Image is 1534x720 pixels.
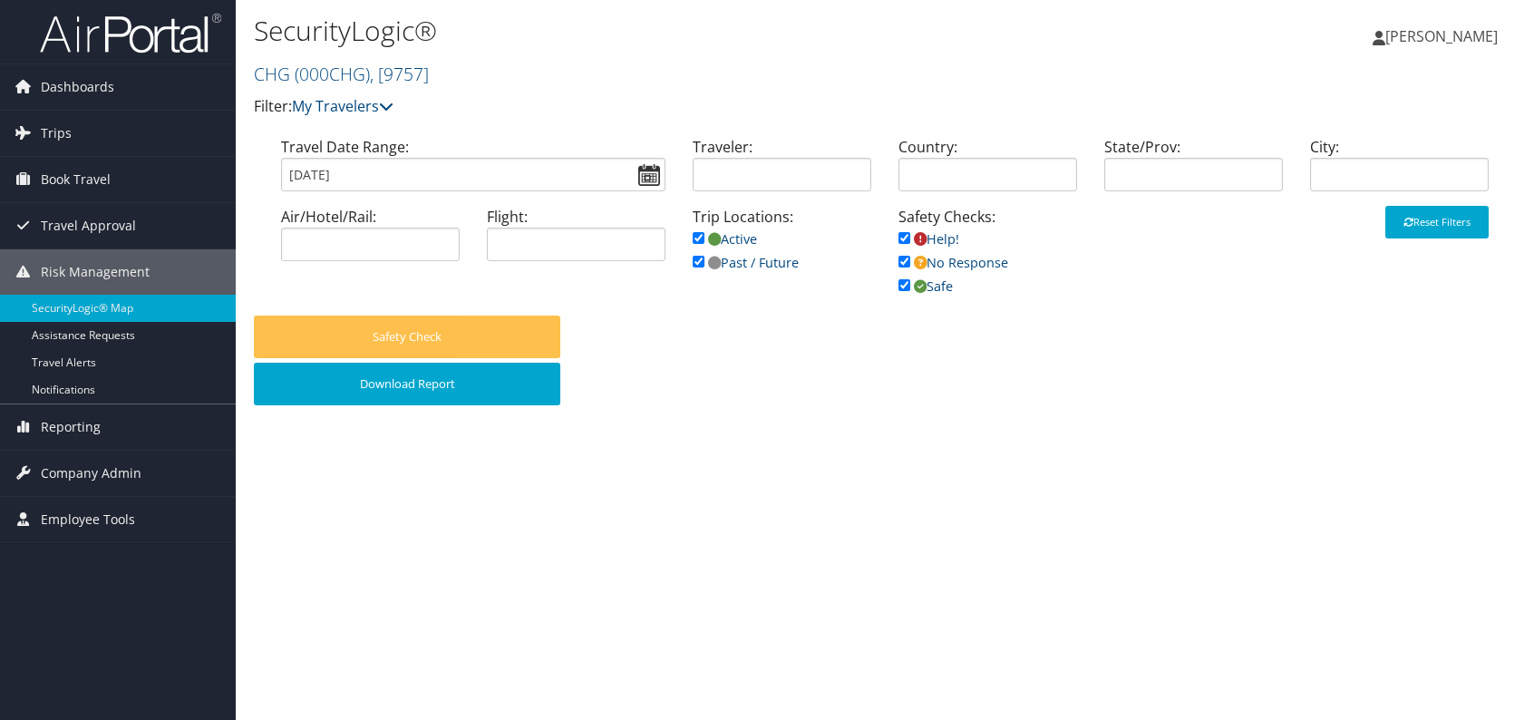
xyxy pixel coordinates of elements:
[41,249,150,295] span: Risk Management
[267,136,679,206] div: Travel Date Range:
[40,12,221,54] img: airportal-logo.png
[693,254,799,271] a: Past / Future
[898,230,959,248] a: Help!
[254,363,560,405] button: Download Report
[295,62,370,86] span: ( 000CHG )
[41,404,101,450] span: Reporting
[254,62,429,86] a: CHG
[898,277,953,295] a: Safe
[41,157,111,202] span: Book Travel
[267,206,473,276] div: Air/Hotel/Rail:
[679,136,885,206] div: Traveler:
[292,96,393,116] a: My Travelers
[1385,206,1489,238] button: Reset Filters
[1296,136,1502,206] div: City:
[41,111,72,156] span: Trips
[1373,9,1516,63] a: [PERSON_NAME]
[254,316,560,358] button: Safety Check
[885,136,1091,206] div: Country:
[41,203,136,248] span: Travel Approval
[679,206,885,292] div: Trip Locations:
[370,62,429,86] span: , [ 9757 ]
[898,254,1008,271] a: No Response
[473,206,679,276] div: Flight:
[41,451,141,496] span: Company Admin
[885,206,1091,316] div: Safety Checks:
[1091,136,1296,206] div: State/Prov:
[693,230,757,248] a: Active
[41,64,114,110] span: Dashboards
[254,12,1095,50] h1: SecurityLogic®
[41,497,135,542] span: Employee Tools
[1385,26,1498,46] span: [PERSON_NAME]
[254,95,1095,119] p: Filter:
